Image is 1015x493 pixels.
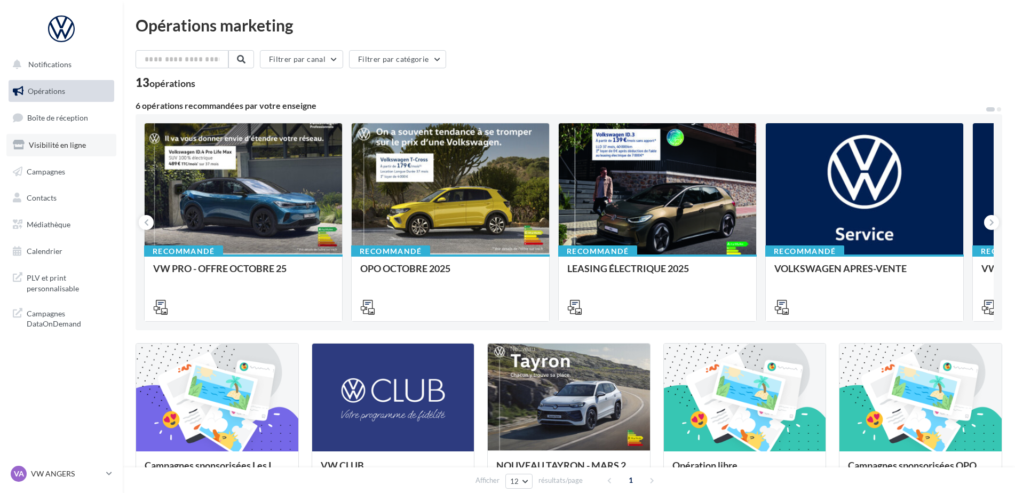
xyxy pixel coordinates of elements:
div: VW PRO - OFFRE OCTOBRE 25 [153,263,334,284]
a: PLV et print personnalisable [6,266,116,298]
div: Recommandé [558,245,637,257]
div: Recommandé [351,245,430,257]
button: Filtrer par canal [260,50,343,68]
div: Recommandé [765,245,844,257]
button: Filtrer par catégorie [349,50,446,68]
div: 13 [136,77,195,89]
span: 12 [510,477,519,486]
span: PLV et print personnalisable [27,271,110,293]
span: Boîte de réception [27,113,88,122]
button: 12 [505,474,533,489]
div: Campagnes sponsorisées OPO [848,460,993,481]
span: Notifications [28,60,72,69]
span: Campagnes DataOnDemand [27,306,110,329]
a: Calendrier [6,240,116,263]
a: Contacts [6,187,116,209]
span: Opérations [28,86,65,96]
div: VOLKSWAGEN APRES-VENTE [774,263,955,284]
div: OPO OCTOBRE 2025 [360,263,541,284]
span: Contacts [27,193,57,202]
span: VA [14,468,24,479]
a: Boîte de réception [6,106,116,129]
a: Visibilité en ligne [6,134,116,156]
a: Opérations [6,80,116,102]
span: Afficher [475,475,499,486]
span: Campagnes [27,166,65,176]
button: Notifications [6,53,112,76]
div: Recommandé [144,245,223,257]
span: résultats/page [538,475,583,486]
p: VW ANGERS [31,468,102,479]
div: Opération libre [672,460,818,481]
div: Campagnes sponsorisées Les Instants VW Octobre [145,460,290,481]
div: LEASING ÉLECTRIQUE 2025 [567,263,748,284]
a: Campagnes [6,161,116,183]
span: Visibilité en ligne [29,140,86,149]
a: VA VW ANGERS [9,464,114,484]
a: Médiathèque [6,213,116,236]
span: 1 [622,472,639,489]
span: Calendrier [27,246,62,256]
div: Opérations marketing [136,17,1002,33]
div: 6 opérations recommandées par votre enseigne [136,101,985,110]
a: Campagnes DataOnDemand [6,302,116,333]
div: VW CLUB [321,460,466,481]
span: Médiathèque [27,220,70,229]
div: NOUVEAU TAYRON - MARS 2025 [496,460,641,481]
div: opérations [149,78,195,88]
